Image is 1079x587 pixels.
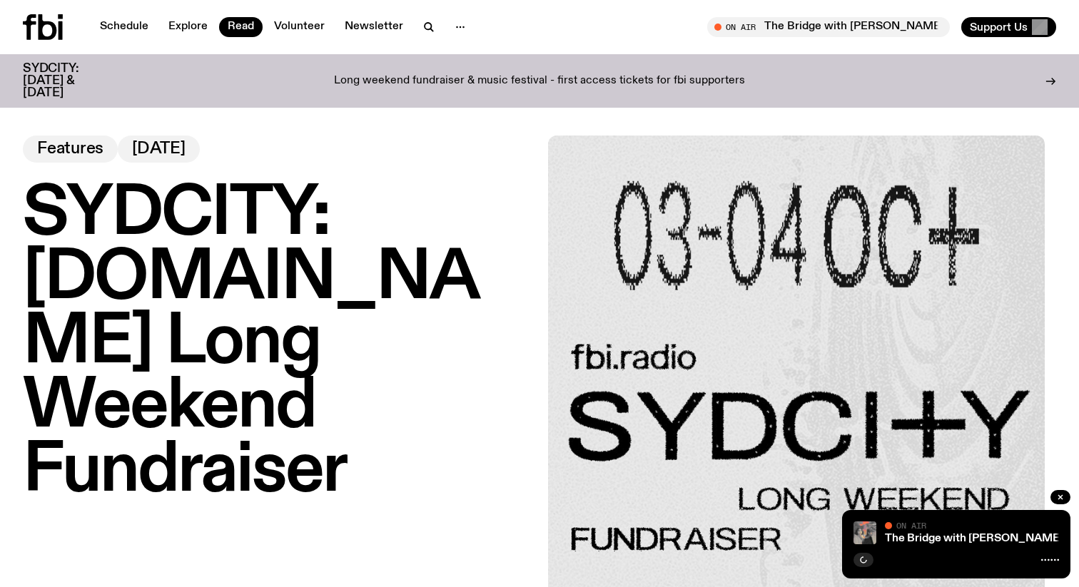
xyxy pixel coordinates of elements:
a: The Bridge with [PERSON_NAME] [885,533,1063,544]
span: On Air [896,521,926,530]
p: Long weekend fundraiser & music festival - first access tickets for fbi supporters [334,75,745,88]
span: [DATE] [132,141,186,157]
h3: SYDCITY: [DATE] & [DATE] [23,63,114,99]
a: Explore [160,17,216,37]
a: Read [219,17,263,37]
button: On AirThe Bridge with [PERSON_NAME] [707,17,950,37]
h1: SYDCITY: [DOMAIN_NAME] Long Weekend Fundraiser [23,183,531,504]
a: Schedule [91,17,157,37]
span: Support Us [970,21,1028,34]
span: Features [37,141,103,157]
a: Volunteer [265,17,333,37]
a: Newsletter [336,17,412,37]
button: Support Us [961,17,1056,37]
